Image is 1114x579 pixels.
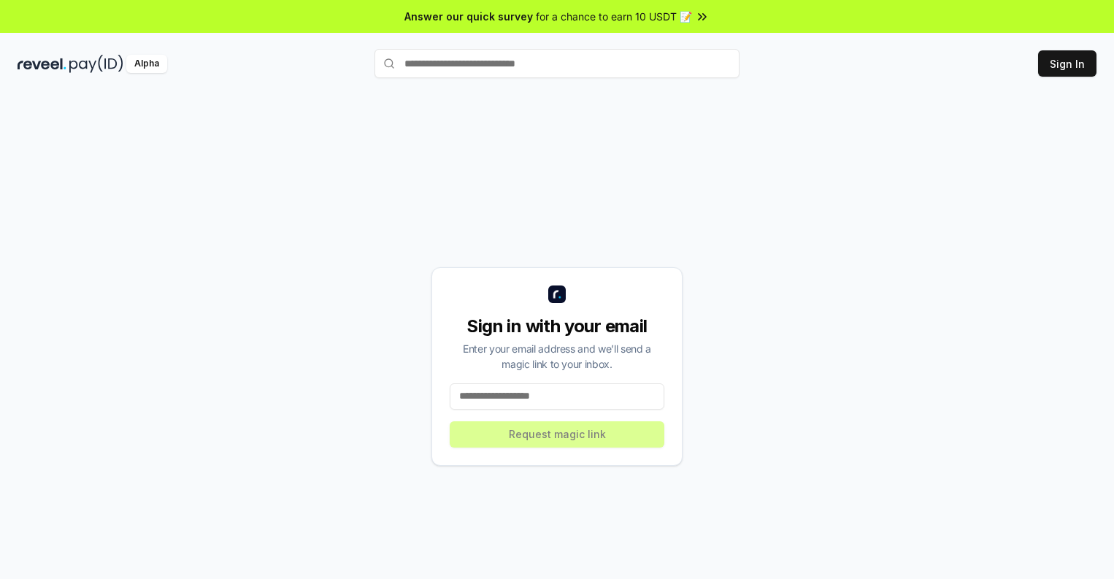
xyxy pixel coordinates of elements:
[548,285,566,303] img: logo_small
[18,55,66,73] img: reveel_dark
[1038,50,1096,77] button: Sign In
[450,341,664,372] div: Enter your email address and we’ll send a magic link to your inbox.
[126,55,167,73] div: Alpha
[404,9,533,24] span: Answer our quick survey
[69,55,123,73] img: pay_id
[536,9,692,24] span: for a chance to earn 10 USDT 📝
[450,315,664,338] div: Sign in with your email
